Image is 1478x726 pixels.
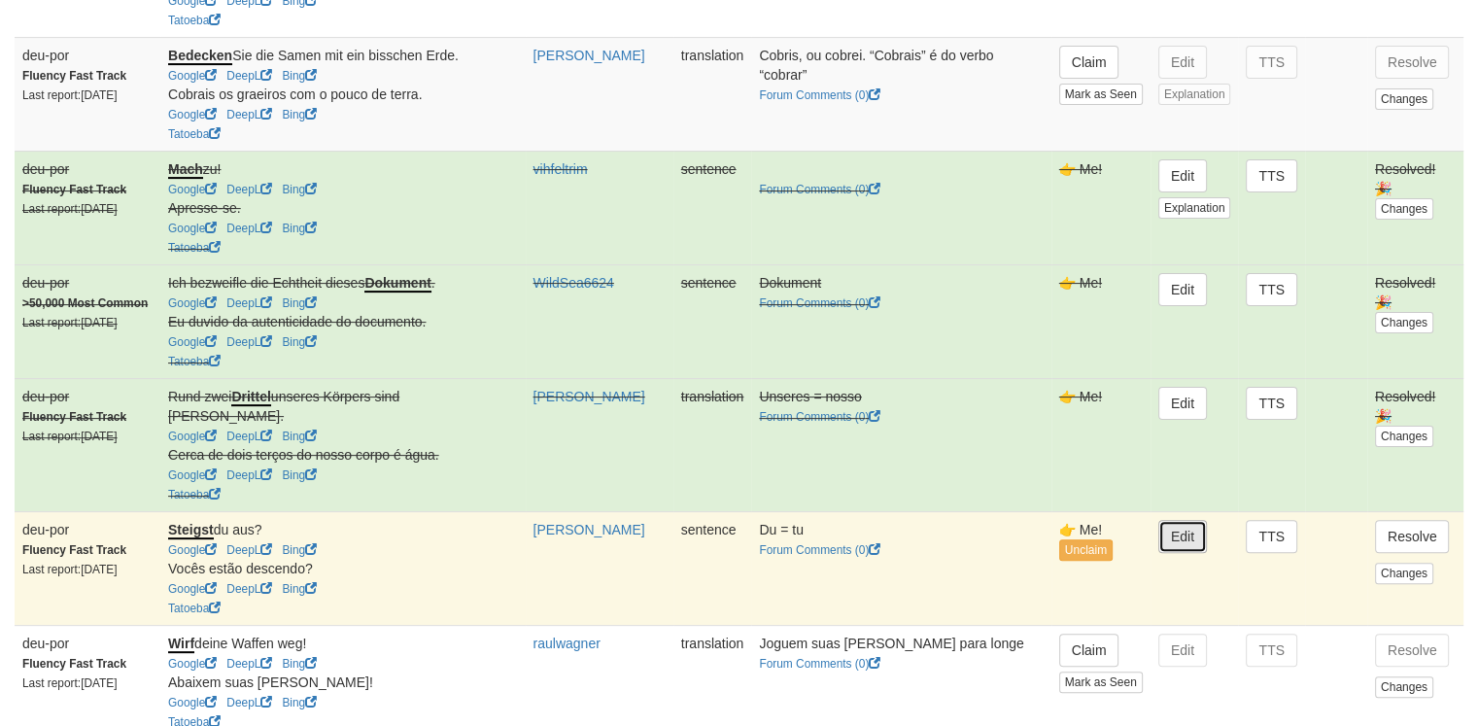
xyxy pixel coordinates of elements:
[1059,84,1143,105] button: Mark as Seen
[673,37,752,151] td: translation
[673,151,752,264] td: sentence
[533,48,645,63] a: [PERSON_NAME]
[168,488,221,501] a: Tatoeba
[533,389,645,404] a: [PERSON_NAME]
[751,264,1050,378] td: Dokument
[1059,46,1119,79] button: Claim
[282,543,317,557] a: Bing
[226,430,272,443] a: DeepL
[751,378,1050,511] td: Unseres = nosso
[282,108,317,121] a: Bing
[168,14,221,27] a: Tatoeba
[1158,634,1207,667] button: Edit
[168,636,194,653] u: Wirf
[226,335,272,349] a: DeepL
[168,335,217,349] a: Google
[22,634,153,653] div: deu-por
[22,296,148,310] strong: >50,000 Most Common
[1158,84,1231,105] button: Explanation
[168,161,203,179] u: Mach
[226,296,272,310] a: DeepL
[22,676,118,690] small: Last report: [DATE]
[533,161,588,177] a: vihfeltrim
[22,46,153,65] div: deu-por
[22,387,153,406] div: deu-por
[1375,676,1433,698] button: Changes
[226,69,272,83] a: DeepL
[1158,197,1231,219] button: Explanation
[751,511,1050,625] td: Du = tu
[673,511,752,625] td: sentence
[168,445,518,465] div: Cerca de dois terços do nosso corpo é água.
[168,355,221,368] a: Tatoeba
[168,673,518,692] div: Abaixem suas [PERSON_NAME]!
[1246,634,1296,667] button: TTS
[1375,198,1433,220] button: Changes
[226,696,272,709] a: DeepL
[282,335,317,349] a: Bing
[282,222,317,235] a: Bing
[1246,159,1296,192] button: TTS
[22,69,126,83] strong: Fluency Fast Track
[168,522,214,539] u: Steigst
[22,410,126,424] strong: Fluency Fast Track
[22,563,118,576] small: Last report: [DATE]
[168,183,217,196] a: Google
[168,48,232,65] u: Bedecken
[226,468,272,482] a: DeepL
[759,410,880,424] a: Forum Comments (0)
[1158,159,1207,192] button: Edit
[168,602,221,615] a: Tatoeba
[168,312,518,331] div: Eu duvido da autenticidade do documento.
[168,222,217,235] a: Google
[226,543,272,557] a: DeepL
[168,522,262,539] span: du aus?
[759,657,880,671] a: Forum Comments (0)
[1059,273,1143,293] div: 👉 Me!
[22,273,153,293] div: deu-por
[759,183,880,196] a: Forum Comments (0)
[22,657,126,671] strong: Fluency Fast Track
[1158,46,1207,79] button: Edit
[759,543,880,557] a: Forum Comments (0)
[168,69,217,83] a: Google
[1375,520,1450,553] button: Resolve
[673,378,752,511] td: translation
[226,108,272,121] a: DeepL
[1246,273,1296,306] button: TTS
[1059,387,1143,406] div: 👉 Me!
[1059,634,1119,667] button: Claim
[1246,46,1296,79] button: TTS
[168,241,221,255] a: Tatoeba
[168,559,518,578] div: Vocês estão descendo?
[751,37,1050,151] td: Cobris, ou cobrei. “Cobrais” é do verbo “cobrar”
[282,69,317,83] a: Bing
[168,657,217,671] a: Google
[1059,672,1143,693] button: Mark as Seen
[22,88,118,102] small: Last report: [DATE]
[1246,387,1296,420] button: TTS
[1375,88,1433,110] button: Changes
[759,88,880,102] a: Forum Comments (0)
[226,183,272,196] a: DeepL
[282,657,317,671] a: Bing
[168,275,435,293] span: Ich bezweifle die Echtheit dieses .
[168,696,217,709] a: Google
[168,296,217,310] a: Google
[22,202,118,216] small: Last report: [DATE]
[282,183,317,196] a: Bing
[1375,426,1433,447] button: Changes
[22,543,126,557] strong: Fluency Fast Track
[226,657,272,671] a: DeepL
[1158,273,1207,306] button: Edit
[168,468,217,482] a: Google
[282,696,317,709] a: Bing
[1059,520,1143,539] div: 👉 Me!
[168,127,221,141] a: Tatoeba
[1059,539,1113,561] button: Unclaim
[226,222,272,235] a: DeepL
[168,161,221,179] span: zu!
[282,582,317,596] a: Bing
[168,389,399,424] span: Rund zwei unseres Körpers sind [PERSON_NAME].
[533,522,645,537] a: [PERSON_NAME]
